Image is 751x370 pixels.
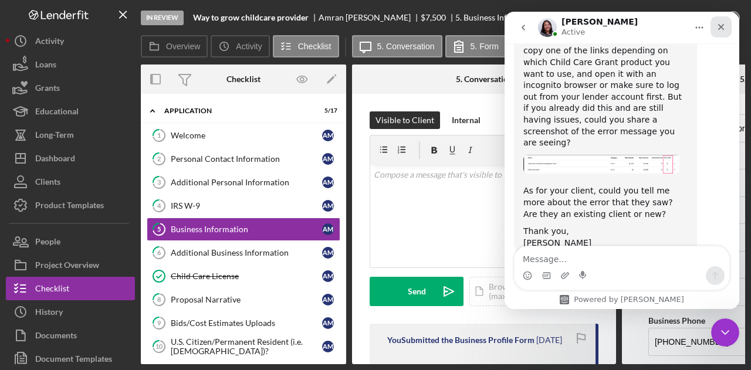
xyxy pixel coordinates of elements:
[35,194,104,220] div: Product Templates
[147,311,340,335] a: 9Bids/Cost Estimates UploadsAM
[322,176,334,188] div: A M
[662,6,719,29] div: Mark Complete
[157,319,161,327] tspan: 9
[171,295,322,304] div: Proposal Narrative
[298,42,331,51] label: Checklist
[35,53,56,79] div: Loans
[35,253,99,280] div: Project Overview
[456,74,513,84] div: 5. Conversation
[226,74,261,84] div: Checklist
[536,335,562,345] time: 2025-09-17 18:50
[35,170,60,196] div: Clients
[6,324,135,347] button: Documents
[157,296,161,303] tspan: 8
[370,277,464,306] button: Send
[505,12,739,309] iframe: Intercom live chat
[648,315,705,325] label: Business Phone
[455,13,613,22] div: 5. Business Information ([PERSON_NAME])
[166,42,200,51] label: Overview
[322,270,334,282] div: A M
[37,259,46,269] button: Gif picker
[322,294,334,305] div: A M
[316,107,337,114] div: 5 / 17
[322,130,334,141] div: A M
[19,174,183,208] div: As for your client, could you tell me more about the error that they saw? Are they an existing cl...
[322,341,334,352] div: A M
[147,335,340,358] a: 10U.S. Citizen/Permanent Resident (i.e. [DEMOGRAPHIC_DATA])?AM
[408,277,426,306] div: Send
[375,111,434,129] div: Visible to Client
[157,225,161,233] tspan: 5
[6,300,135,324] button: History
[471,42,499,51] label: 5. Form
[322,153,334,165] div: A M
[147,241,340,264] a: 6Additional Business InformationAM
[147,264,340,288] a: Child Care LicenseAM
[6,76,135,100] a: Grants
[377,42,435,51] label: 5. Conversation
[6,29,135,53] a: Activity
[35,147,75,173] div: Dashboard
[6,53,135,76] button: Loans
[6,100,135,123] button: Educational
[6,147,135,170] button: Dashboard
[141,35,208,57] button: Overview
[147,124,340,147] a: 1WelcomeAM
[452,111,481,129] div: Internal
[171,225,322,234] div: Business Information
[6,194,135,217] button: Product Templates
[35,76,60,103] div: Grants
[6,277,135,300] button: Checklist
[147,171,340,194] a: 3Additional Personal InformationAM
[352,35,442,57] button: 5. Conversation
[18,259,28,269] button: Emoji picker
[35,300,63,327] div: History
[370,111,440,129] button: Visible to Client
[6,253,135,277] a: Project Overview
[711,318,739,347] iframe: Intercom live chat
[157,202,161,209] tspan: 4
[157,155,161,162] tspan: 2
[6,230,135,253] button: People
[322,223,334,235] div: A M
[421,12,446,22] span: $7,500
[56,259,65,269] button: Upload attachment
[445,35,506,57] button: 5. Form
[35,277,69,303] div: Checklist
[164,107,308,114] div: Application
[147,147,340,171] a: 2Personal Contact InformationAM
[171,178,322,187] div: Additional Personal Information
[171,318,322,328] div: Bids/Cost Estimates Uploads
[171,271,322,281] div: Child Care License
[6,123,135,147] button: Long-Term
[650,6,745,29] button: Mark Complete
[141,11,184,25] div: In Review
[273,35,339,57] button: Checklist
[10,235,225,254] textarea: Message…
[157,178,161,186] tspan: 3
[322,200,334,212] div: A M
[155,342,163,350] tspan: 10
[193,13,309,22] b: Way to grow childcare provider
[171,154,322,164] div: Personal Contact Information
[35,123,74,150] div: Long-Term
[6,170,135,194] a: Clients
[157,131,161,139] tspan: 1
[147,194,340,218] a: 4IRS W-9AM
[171,248,322,257] div: Additional Business Information
[35,230,60,256] div: People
